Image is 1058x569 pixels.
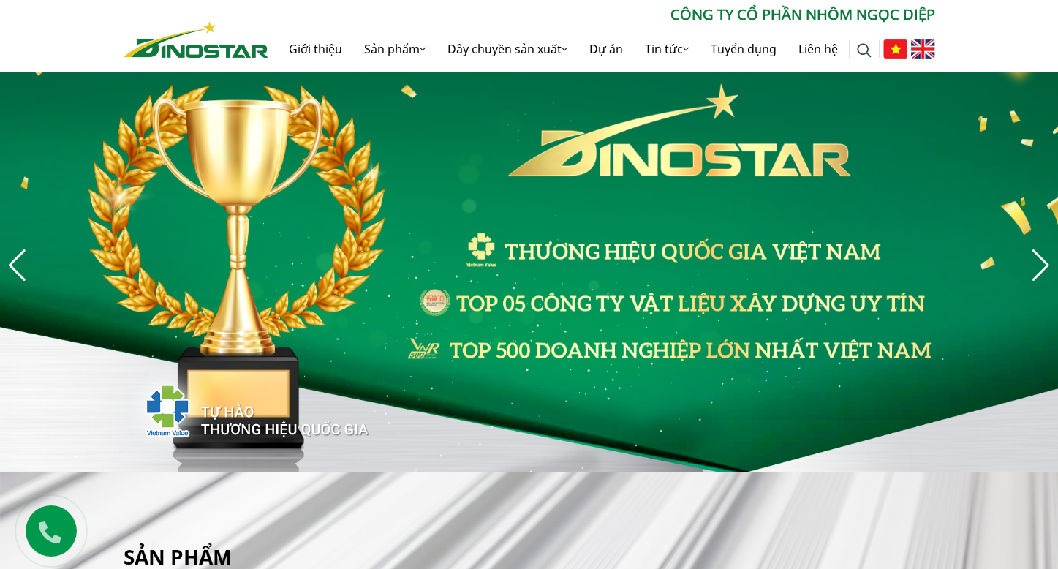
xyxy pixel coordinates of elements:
a: Liên hệ [787,26,849,72]
img: English [911,39,935,59]
a: Dự án [578,26,634,72]
div: Next slide [1031,249,1051,282]
div: Previous slide [7,249,27,282]
a: Tuyển dụng [700,26,787,72]
a: Giới thiệu [278,26,353,72]
a: Nhôm Dinostar [124,18,268,57]
img: search [857,43,872,58]
a: Dây chuyền sản xuất [437,26,578,72]
p: CÔNG TY CỔ PHẦN NHÔM NGỌC DIỆP [268,4,935,26]
a: Sản phẩm [353,26,437,72]
a: Tin tức [634,26,700,72]
img: Tiếng Việt [883,39,907,59]
img: Nhôm Dinostar [124,21,268,58]
img: thqg [102,358,371,457]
